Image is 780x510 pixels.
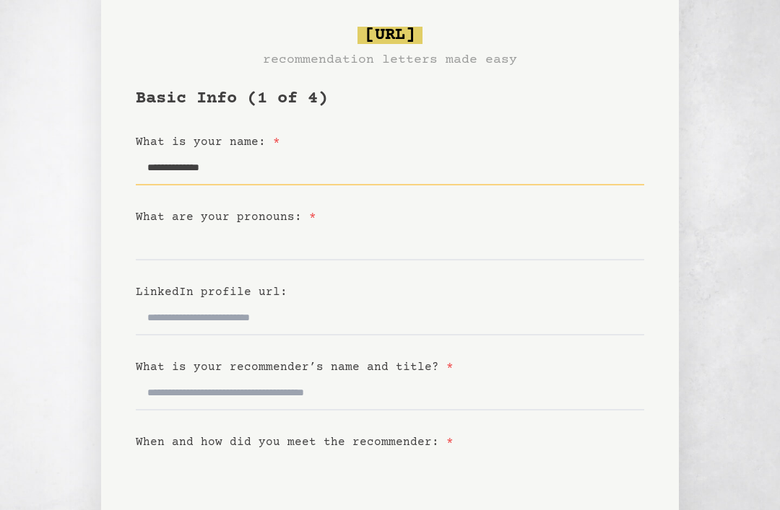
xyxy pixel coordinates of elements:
[136,211,316,224] label: What are your pronouns:
[136,361,454,374] label: What is your recommender’s name and title?
[136,136,280,149] label: What is your name:
[136,436,454,449] label: When and how did you meet the recommender:
[136,286,287,299] label: LinkedIn profile url:
[263,50,517,70] h3: recommendation letters made easy
[357,27,422,44] span: [URL]
[136,87,644,110] h1: Basic Info (1 of 4)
